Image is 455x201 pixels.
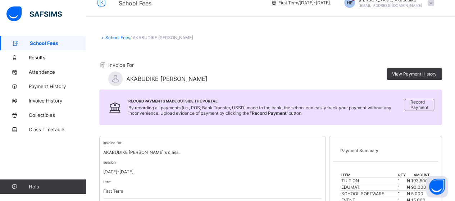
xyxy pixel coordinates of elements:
span: Results [29,55,86,60]
span: Help [29,184,86,189]
span: Invoice For [108,62,134,68]
span: Record Payments Made Outside the Portal [128,99,405,103]
th: item [341,172,397,178]
b: “Record Payment” [250,110,288,116]
span: Payment History [29,83,86,89]
td: TUITION [341,178,397,184]
td: 1 [397,184,406,191]
p: AKABUDIKE [PERSON_NAME]'s class. [103,150,322,155]
span: AKABUDIKE [PERSON_NAME] [126,75,208,82]
span: ₦ 5,000 [407,191,423,196]
a: School Fees [105,35,130,40]
span: By recording all payments (i.e., POS, Bank Transfer, USSD) made to the bank, the school can easil... [128,105,391,116]
td: 1 [397,178,406,184]
span: / AKABUDIKE [PERSON_NAME] [130,35,193,40]
span: School Fees [30,40,86,46]
small: invoice for [103,141,122,145]
span: Class Timetable [29,127,86,132]
small: term [103,179,112,184]
td: SCHOOL SOFTWARE [341,191,397,197]
small: session [103,160,116,164]
button: Open asap [426,176,448,197]
th: qty [397,172,406,178]
p: [DATE]-[DATE] [103,169,322,174]
span: [EMAIL_ADDRESS][DOMAIN_NAME] [359,3,422,8]
p: Payment Summary [340,148,431,153]
span: View Payment History [392,71,437,77]
span: Invoice History [29,98,86,104]
span: Record Payment [410,99,428,110]
span: Attendance [29,69,86,75]
td: EDUMAT [341,184,397,191]
td: 1 [397,191,406,197]
p: First Term [103,188,322,194]
span: Collectibles [29,112,86,118]
img: safsims [6,6,62,22]
span: ₦ 90,000 [407,184,426,190]
th: amount [406,172,430,178]
span: ₦ 193,500 [407,178,428,183]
